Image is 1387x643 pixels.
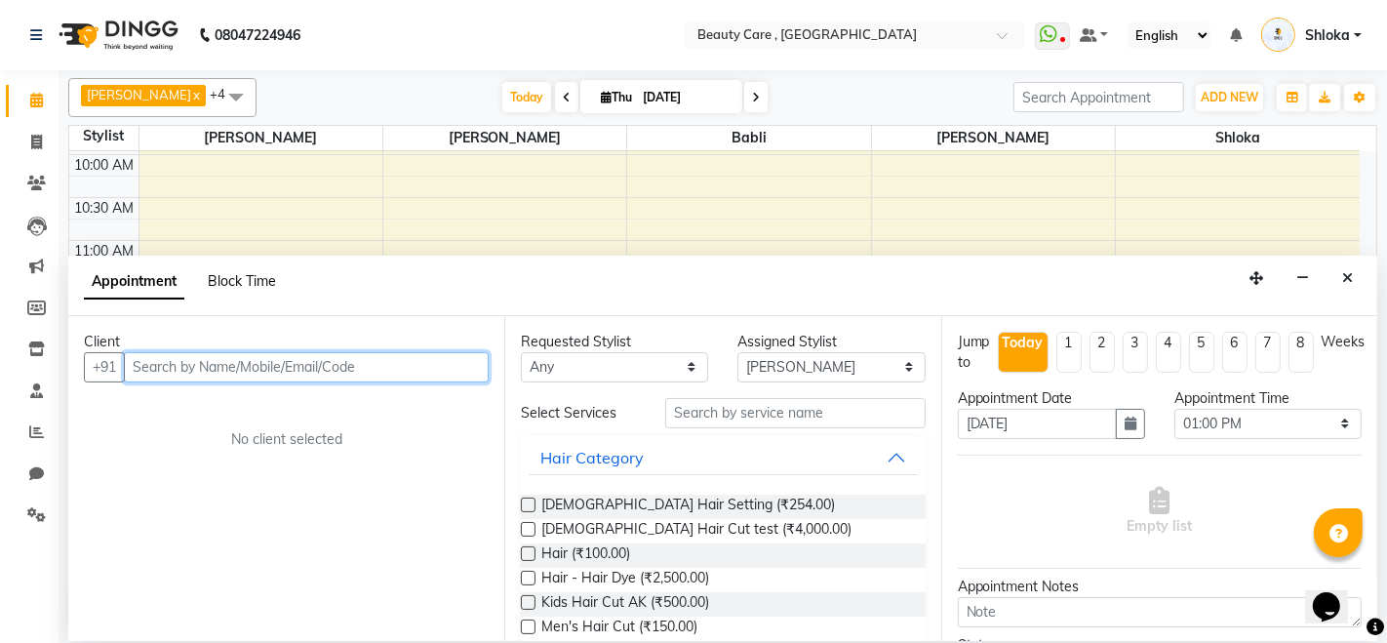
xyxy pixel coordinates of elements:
[541,519,852,543] span: [DEMOGRAPHIC_DATA] Hair Cut test (₹4,000.00)
[139,126,382,150] span: [PERSON_NAME]
[541,617,697,641] span: Men's Hair Cut (₹150.00)
[1261,18,1295,52] img: Shloka
[50,8,183,62] img: logo
[521,332,708,352] div: Requested Stylist
[71,198,139,219] div: 10:30 AM
[210,86,240,101] span: +4
[1090,332,1115,373] li: 2
[71,241,139,261] div: 11:00 AM
[1255,332,1281,373] li: 7
[1305,565,1367,623] iframe: chat widget
[1322,332,1366,352] div: Weeks
[958,577,1362,597] div: Appointment Notes
[191,87,200,102] a: x
[208,272,276,290] span: Block Time
[71,155,139,176] div: 10:00 AM
[215,8,300,62] b: 08047224946
[737,332,925,352] div: Assigned Stylist
[637,83,734,112] input: 2025-09-04
[541,592,709,617] span: Kids Hair Cut AK (₹500.00)
[665,398,925,428] input: Search by service name
[1056,332,1082,373] li: 1
[1156,332,1181,373] li: 4
[872,126,1115,150] span: [PERSON_NAME]
[1174,388,1362,409] div: Appointment Time
[1288,332,1314,373] li: 8
[1333,263,1362,294] button: Close
[131,429,442,450] div: No client selected
[541,543,630,568] span: Hair (₹100.00)
[1116,126,1360,150] span: Shloka
[1201,90,1258,104] span: ADD NEW
[1013,82,1184,112] input: Search Appointment
[1127,487,1192,537] span: Empty list
[958,332,990,373] div: Jump to
[383,126,626,150] span: [PERSON_NAME]
[1123,332,1148,373] li: 3
[596,90,637,104] span: Thu
[87,87,191,102] span: [PERSON_NAME]
[958,388,1145,409] div: Appointment Date
[541,495,835,519] span: [DEMOGRAPHIC_DATA] Hair Setting (₹254.00)
[1222,332,1248,373] li: 6
[124,352,489,382] input: Search by Name/Mobile/Email/Code
[1003,333,1044,353] div: Today
[1305,25,1350,46] span: Shloka
[84,332,489,352] div: Client
[541,568,709,592] span: Hair - Hair Dye (₹2,500.00)
[69,126,139,146] div: Stylist
[529,440,917,475] button: Hair Category
[540,446,644,469] div: Hair Category
[502,82,551,112] span: Today
[627,126,870,150] span: Babli
[84,264,184,300] span: Appointment
[958,409,1117,439] input: yyyy-mm-dd
[1189,332,1214,373] li: 5
[1196,84,1263,111] button: ADD NEW
[84,352,125,382] button: +91
[506,403,651,423] div: Select Services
